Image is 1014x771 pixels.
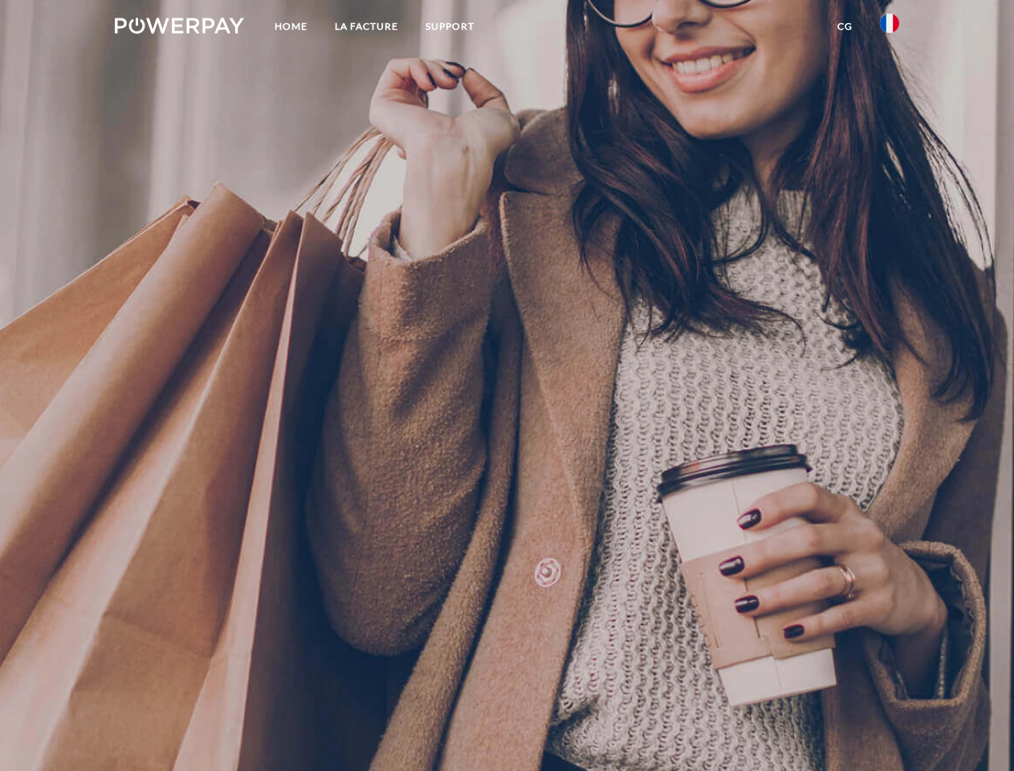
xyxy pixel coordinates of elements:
[321,12,412,41] a: LA FACTURE
[824,12,866,41] a: CG
[115,18,244,34] img: logo-powerpay-white.svg
[261,12,321,41] a: Home
[880,14,899,33] img: fr
[412,12,488,41] a: Support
